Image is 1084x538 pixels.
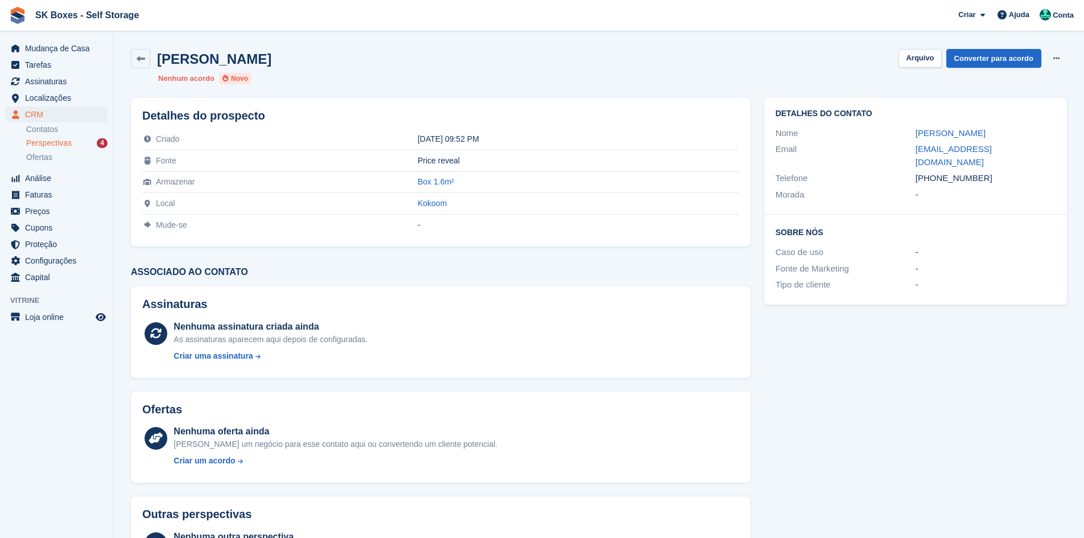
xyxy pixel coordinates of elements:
div: [PERSON_NAME] um negócio para esse contato aqui ou convertendo um cliente potencial. [174,438,497,450]
span: Proteção [25,236,93,252]
div: Email [776,143,916,169]
a: menu [6,309,108,325]
div: - [916,246,1056,259]
span: Fonte [156,156,176,165]
a: Kokoom [418,199,447,208]
span: Faturas [25,187,93,203]
span: Armazenar [156,177,195,186]
a: Criar um acordo [174,455,497,467]
a: Criar uma assinatura [174,350,368,362]
div: Nome [776,127,916,140]
a: menu [6,269,108,285]
span: Análise [25,170,93,186]
h2: Ofertas [142,403,182,416]
a: menu [6,187,108,203]
h2: Detalhes do prospecto [142,109,739,122]
div: [DATE] 09:52 PM [418,134,739,143]
span: Capital [25,269,93,285]
span: Criar [958,9,975,20]
span: Assinaturas [25,73,93,89]
button: Arquivo [898,49,941,68]
div: Nenhuma oferta ainda [174,425,497,438]
h2: Outras perspectivas [142,508,252,521]
span: Cupons [25,220,93,236]
div: Nenhuma assinatura criada ainda [174,320,368,334]
h2: Sobre Nós [776,226,1056,237]
span: Tarefas [25,57,93,73]
span: Preços [25,203,93,219]
a: menu [6,57,108,73]
div: [PHONE_NUMBER] [916,172,1056,185]
div: - [418,220,739,229]
a: menu [6,106,108,122]
div: Morada [776,188,916,202]
a: menu [6,73,108,89]
a: menu [6,203,108,219]
a: menu [6,220,108,236]
a: [PERSON_NAME] [916,128,986,138]
div: Tipo de cliente [776,278,916,291]
a: menu [6,170,108,186]
span: Configurações [25,253,93,269]
a: Box 1.6m² [418,177,454,186]
span: Vitrine [10,295,113,306]
a: Contatos [26,124,108,135]
span: Perspectivas [26,138,72,149]
li: Nenhum acordo [158,73,215,84]
h3: Associado ao contato [131,267,751,277]
div: Criar um acordo [174,455,235,467]
span: Ofertas [26,152,52,163]
span: Conta [1053,10,1074,21]
span: Local [156,199,175,208]
div: - [916,262,1056,276]
a: [EMAIL_ADDRESS][DOMAIN_NAME] [916,144,992,167]
img: stora-icon-8386f47178a22dfd0bd8f6a31ec36ba5ce8667c1dd55bd0f319d3a0aa187defe.svg [9,7,26,24]
h2: [PERSON_NAME] [157,51,271,67]
h2: Assinaturas [142,298,739,311]
span: Ajuda [1009,9,1029,20]
a: Loja de pré-visualização [94,310,108,324]
span: Mude-se [156,220,187,229]
a: menu [6,90,108,106]
li: Novo [219,73,252,84]
img: Cláudio Borges [1040,9,1051,20]
h2: Detalhes do contato [776,109,1056,118]
a: Converter para acordo [946,49,1041,68]
div: - [916,278,1056,291]
div: Fonte de Marketing [776,262,916,276]
div: Telefone [776,172,916,185]
div: Criar uma assinatura [174,350,253,362]
span: Localizações [25,90,93,106]
a: menu [6,253,108,269]
a: SK Boxes - Self Storage [31,6,143,24]
span: Criado [156,134,179,143]
div: As assinaturas aparecem aqui depois de configuradas. [174,334,368,346]
span: Loja online [25,309,93,325]
a: Perspectivas 4 [26,137,108,149]
span: Mudança de Casa [25,40,93,56]
a: menu [6,236,108,252]
div: Caso de uso [776,246,916,259]
div: Price reveal [418,156,739,165]
a: menu [6,40,108,56]
a: Ofertas [26,151,108,163]
div: 4 [97,138,108,148]
span: CRM [25,106,93,122]
div: - [916,188,1056,202]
